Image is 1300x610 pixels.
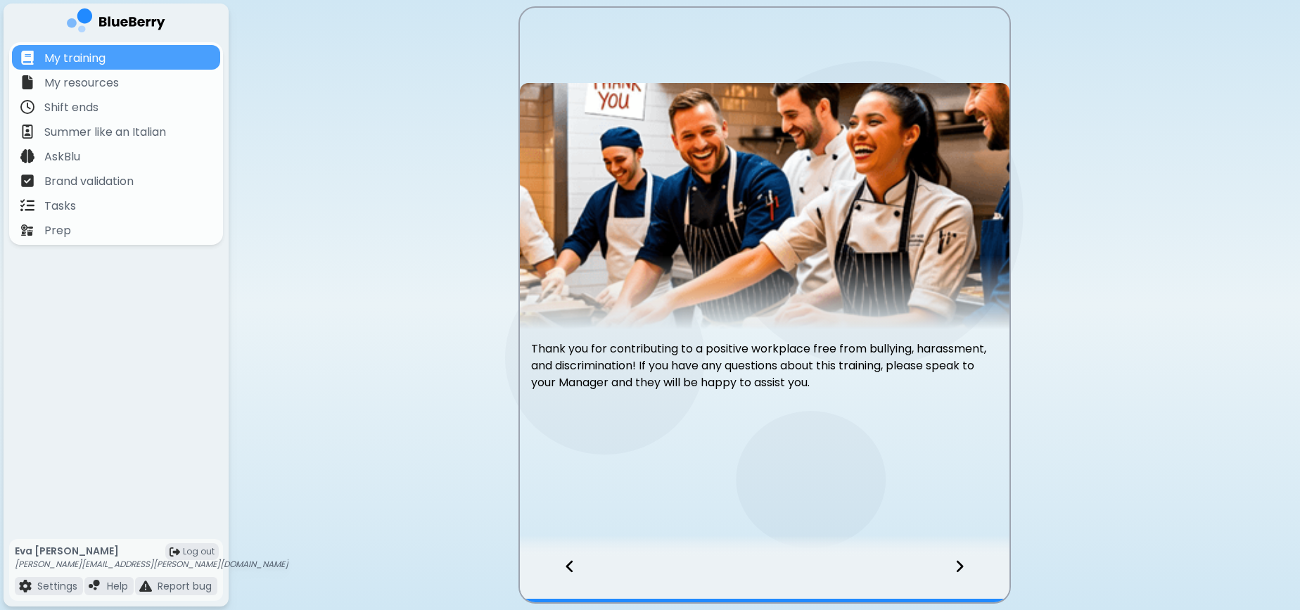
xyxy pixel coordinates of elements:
[107,580,128,592] p: Help
[158,580,212,592] p: Report bug
[520,83,1009,329] img: video thumbnail
[44,50,106,67] p: My training
[20,174,34,188] img: file icon
[37,580,77,592] p: Settings
[44,173,134,190] p: Brand validation
[20,100,34,114] img: file icon
[170,547,180,557] img: logout
[15,545,288,557] p: Eva [PERSON_NAME]
[67,8,165,37] img: company logo
[89,580,101,592] img: file icon
[19,580,32,592] img: file icon
[183,546,215,557] span: Log out
[139,580,152,592] img: file icon
[20,51,34,65] img: file icon
[20,198,34,212] img: file icon
[44,198,76,215] p: Tasks
[44,222,71,239] p: Prep
[44,148,80,165] p: AskBlu
[44,99,98,116] p: Shift ends
[44,75,119,91] p: My resources
[20,149,34,163] img: file icon
[20,125,34,139] img: file icon
[15,559,288,570] p: [PERSON_NAME][EMAIL_ADDRESS][PERSON_NAME][DOMAIN_NAME]
[20,75,34,89] img: file icon
[20,223,34,237] img: file icon
[44,124,166,141] p: Summer like an Italian
[531,341,998,391] p: Thank you for contributing to a positive workplace free from bullying, harassment, and discrimina...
